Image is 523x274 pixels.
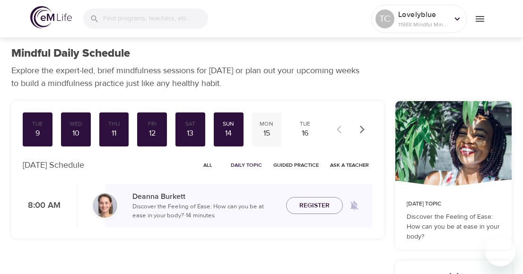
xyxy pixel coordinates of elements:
div: Fri [141,120,163,128]
p: Discover the Feeling of Ease: How can you be at ease in your body? [407,212,501,242]
p: 8:00 AM [23,199,61,212]
button: Ask a Teacher [326,158,373,172]
p: 11988 Mindful Minutes [398,20,448,29]
p: Discover the Feeling of Ease: How can you be at ease in your body? · 14 minutes [132,202,279,221]
button: Register [286,197,343,214]
div: Tue [26,120,49,128]
div: 12 [141,128,163,139]
div: Mon [256,120,278,128]
div: 14 [218,128,240,139]
img: logo [30,6,72,28]
div: Sun [218,120,240,128]
button: menu [467,6,493,32]
button: Daily Topic [227,158,266,172]
p: Explore the expert-led, brief mindfulness sessions for [DATE] or plan out your upcoming weeks to ... [11,64,366,90]
div: Tue [294,120,316,128]
div: 15 [256,128,278,139]
img: Deanna_Burkett-min.jpg [93,193,117,218]
button: All [193,158,223,172]
p: Deanna Burkett [132,191,279,202]
span: All [197,161,219,170]
iframe: Button to launch messaging window [485,236,515,266]
div: 13 [179,128,201,139]
div: 11 [103,128,125,139]
h1: Mindful Daily Schedule [11,47,130,60]
div: Thu [103,120,125,128]
span: Daily Topic [231,161,262,170]
div: 9 [26,128,49,139]
button: Guided Practice [270,158,323,172]
span: Remind me when a class goes live every Sunday at 8:00 AM [343,194,366,217]
p: [DATE] Topic [407,200,501,208]
span: Guided Practice [273,161,319,170]
p: [DATE] Schedule [23,159,84,171]
div: 16 [294,128,316,139]
div: TC [375,9,394,28]
div: 10 [65,128,87,139]
span: Ask a Teacher [330,161,369,170]
p: Lovelyblue [398,9,448,20]
span: Register [299,200,330,212]
div: Wed [65,120,87,128]
input: Find programs, teachers, etc... [103,9,208,29]
div: Sat [179,120,201,128]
